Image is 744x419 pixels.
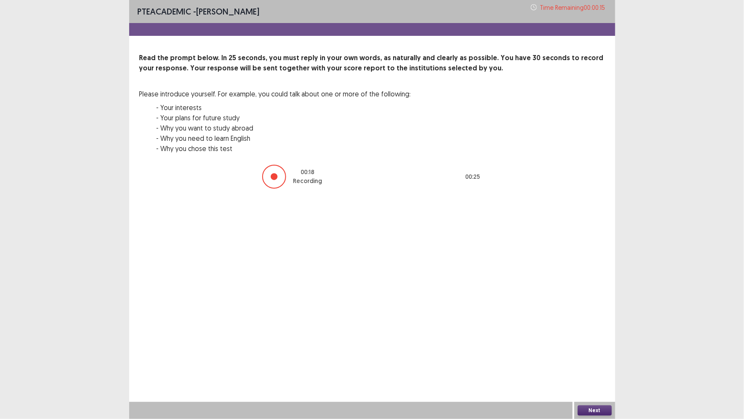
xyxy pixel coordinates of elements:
[138,6,191,17] span: PTE academic
[139,89,411,99] p: Please introduce yourself. For example, you could talk about one or more of the following:
[540,3,607,12] p: Time Remaining 00 : 00 : 15
[301,168,314,177] p: 00 : 18
[156,123,411,133] p: - Why you want to study abroad
[465,172,480,181] p: 00 : 25
[156,102,411,113] p: - Your interests
[578,405,612,416] button: Next
[156,133,411,143] p: - Why you need to learn English
[139,53,605,73] p: Read the prompt below. In 25 seconds, you must reply in your own words, as naturally and clearly ...
[138,5,260,18] p: - [PERSON_NAME]
[293,177,322,186] p: Recording
[156,113,411,123] p: - Your plans for future study
[156,143,411,154] p: - Why you chose this test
